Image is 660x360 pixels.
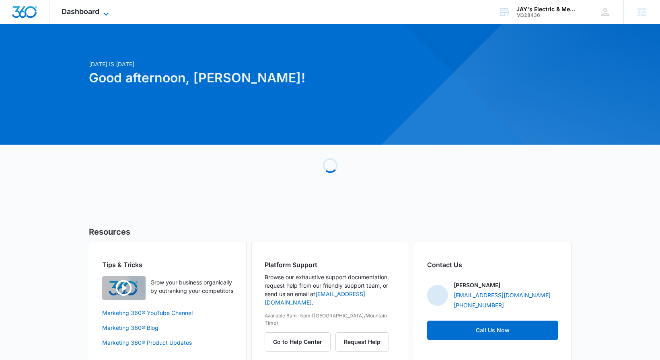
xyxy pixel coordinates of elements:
[89,68,407,88] h1: Good afternoon, [PERSON_NAME]!
[454,281,500,289] p: [PERSON_NAME]
[516,12,575,18] div: account id
[89,226,572,238] h5: Resources
[62,7,99,16] span: Dashboard
[516,6,575,12] div: account name
[427,260,558,270] h2: Contact Us
[265,273,396,307] p: Browse our exhaustive support documentation, request help from our friendly support team, or send...
[89,60,407,68] p: [DATE] is [DATE]
[335,332,389,352] button: Request Help
[150,278,233,295] p: Grow your business organically by outranking your competitors
[102,276,146,300] img: Quick Overview Video
[265,260,396,270] h2: Platform Support
[427,321,558,340] a: Call Us Now
[335,338,389,345] a: Request Help
[102,323,233,332] a: Marketing 360® Blog
[265,332,331,352] button: Go to Help Center
[265,338,335,345] a: Go to Help Center
[427,285,448,306] img: Ilham Nugroho
[265,312,396,327] p: Available 8am-5pm ([GEOGRAPHIC_DATA]/Mountain Time)
[102,309,233,317] a: Marketing 360® YouTube Channel
[454,301,504,309] a: [PHONE_NUMBER]
[102,338,233,347] a: Marketing 360® Product Updates
[454,291,551,299] a: [EMAIL_ADDRESS][DOMAIN_NAME]
[102,260,233,270] h2: Tips & Tricks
